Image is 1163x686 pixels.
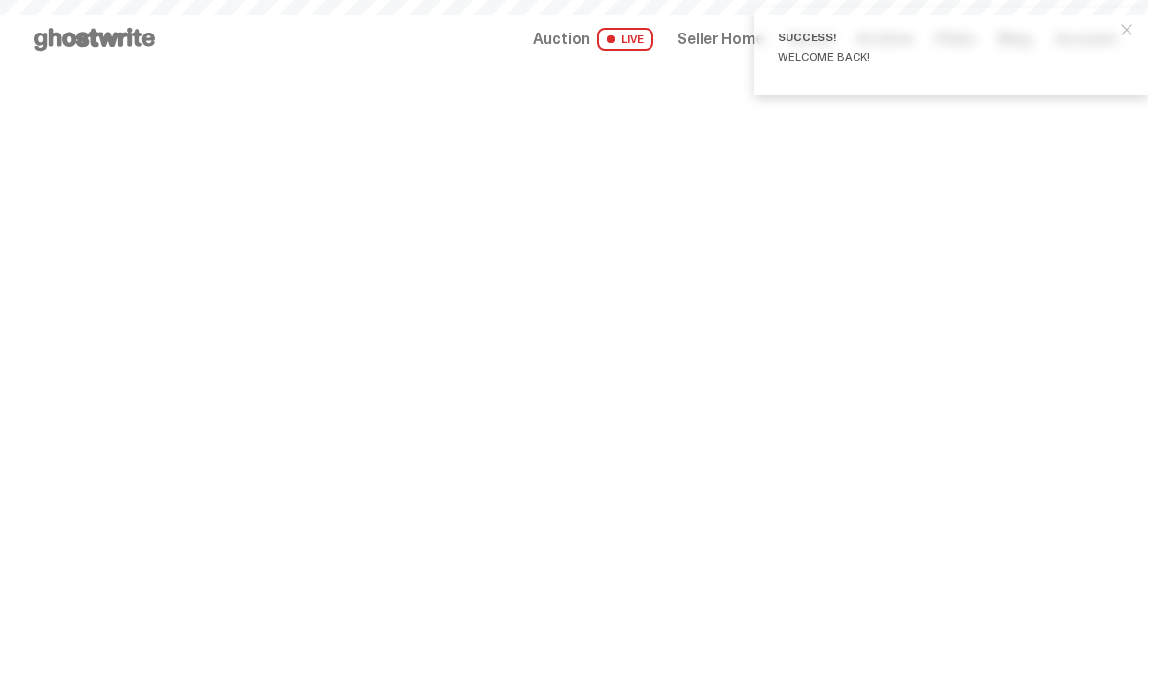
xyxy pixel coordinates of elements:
button: close [1109,12,1144,47]
a: Auction LIVE [533,28,653,51]
a: Seller Home [677,32,764,47]
span: Auction [533,32,590,47]
span: LIVE [597,28,653,51]
div: Success! [778,32,1109,43]
div: Welcome back! [778,51,1109,63]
